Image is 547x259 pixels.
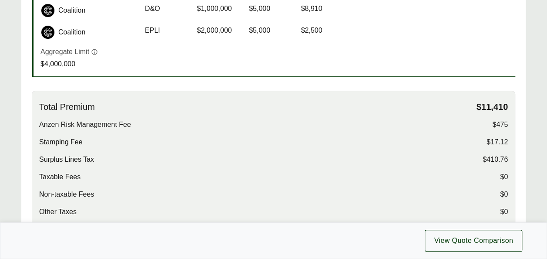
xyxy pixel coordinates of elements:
[249,25,270,36] span: $5,000
[41,4,54,17] img: Coalition logo
[41,26,54,39] img: Coalition logo
[39,102,95,112] span: Total Premium
[145,25,160,36] span: EPLI
[483,154,508,165] span: $410.76
[40,59,98,69] p: $4,000,000
[58,5,85,16] span: Coalition
[500,207,508,217] span: $0
[492,119,508,130] span: $475
[425,230,522,252] button: View Quote Comparison
[58,27,85,37] span: Coalition
[301,25,322,36] span: $2,500
[39,137,83,147] span: Stamping Fee
[249,3,270,14] span: $5,000
[39,154,94,165] span: Surplus Lines Tax
[39,172,81,182] span: Taxable Fees
[301,3,322,14] span: $8,910
[39,189,94,200] span: Non-taxable Fees
[477,102,508,112] span: $11,410
[487,137,508,147] span: $17.12
[40,47,89,57] p: Aggregate Limit
[39,207,77,217] span: Other Taxes
[145,3,160,14] span: D&O
[197,3,232,14] span: $1,000,000
[434,235,513,246] span: View Quote Comparison
[500,189,508,200] span: $0
[500,172,508,182] span: $0
[39,119,131,130] span: Anzen Risk Management Fee
[197,25,232,36] span: $2,000,000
